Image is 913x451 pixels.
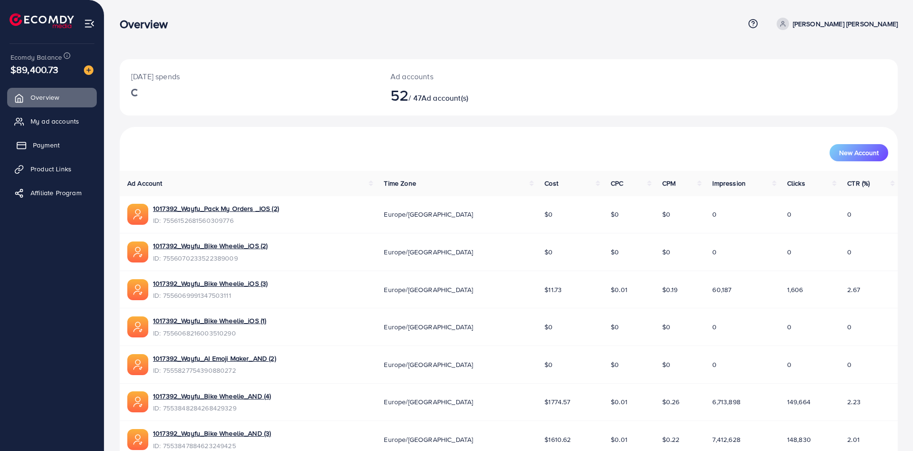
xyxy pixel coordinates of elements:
p: [DATE] spends [131,71,368,82]
span: 2.67 [847,285,860,294]
img: menu [84,18,95,29]
span: $1774.57 [544,397,570,407]
span: Europe/[GEOGRAPHIC_DATA] [384,210,473,219]
span: CPC [611,178,623,188]
span: 2.23 [847,397,861,407]
a: My ad accounts [7,112,97,131]
span: 0 [787,210,791,219]
span: 1,606 [787,285,803,294]
span: Europe/[GEOGRAPHIC_DATA] [384,397,473,407]
h2: / 47 [390,86,562,104]
span: $0.01 [611,435,627,444]
span: 52 [390,84,409,106]
span: $89,400.73 [10,63,59,76]
span: My ad accounts [31,116,79,126]
span: Europe/[GEOGRAPHIC_DATA] [384,322,473,332]
span: ID: 7556068216003510290 [153,328,266,338]
span: Europe/[GEOGRAPHIC_DATA] [384,360,473,369]
span: Europe/[GEOGRAPHIC_DATA] [384,285,473,294]
span: Ecomdy Balance [10,52,62,62]
span: 0 [847,210,851,219]
span: $0 [662,360,670,369]
span: ID: 7555827754390880272 [153,366,276,375]
span: CTR (%) [847,178,870,188]
span: $0 [662,322,670,332]
span: 0 [712,360,717,369]
span: ID: 7553848284268429329 [153,403,271,413]
span: 7,412,628 [712,435,740,444]
span: Impression [712,178,746,188]
span: $0 [611,210,619,219]
span: $11.73 [544,285,562,294]
span: Overview [31,93,59,102]
h3: Overview [120,17,175,31]
a: 1017392_Wayfu_Bike Wheelie_iOS (2) [153,241,267,251]
span: Europe/[GEOGRAPHIC_DATA] [384,247,473,257]
span: New Account [839,149,879,156]
a: 1017392_Wayfu_Bike Wheelie_iOS (1) [153,316,266,325]
a: Overview [7,88,97,107]
span: Europe/[GEOGRAPHIC_DATA] [384,435,473,444]
a: 1017392_Wayfu_Bike Wheelie_AND (4) [153,391,271,401]
span: $0.22 [662,435,680,444]
span: ID: 7556069991347503111 [153,291,267,300]
span: Ad Account [127,178,163,188]
span: 0 [787,247,791,257]
span: Cost [544,178,558,188]
img: ic-ads-acc.e4c84228.svg [127,241,148,262]
span: Payment [33,140,60,150]
span: Time Zone [384,178,416,188]
p: Ad accounts [390,71,562,82]
span: $0 [544,247,553,257]
a: 1017392_Wayfu_Bike Wheelie_iOS (3) [153,279,267,288]
span: $0 [611,247,619,257]
span: 0 [712,247,717,257]
span: $0 [662,247,670,257]
span: 0 [847,322,851,332]
span: $0.19 [662,285,678,294]
span: 0 [787,360,791,369]
a: Payment [7,136,97,155]
a: Product Links [7,159,97,178]
img: ic-ads-acc.e4c84228.svg [127,279,148,300]
span: ID: 7556152681560309776 [153,216,279,225]
a: Affiliate Program [7,183,97,202]
span: 60,187 [712,285,731,294]
span: 0 [847,360,851,369]
span: 149,664 [787,397,810,407]
span: 0 [712,210,717,219]
a: 1017392_Wayfu_Pack My Orders _IOS (2) [153,204,279,213]
span: 2.01 [847,435,860,444]
span: 0 [847,247,851,257]
span: $0 [662,210,670,219]
span: $0 [544,322,553,332]
span: 0 [712,322,717,332]
span: 0 [787,322,791,332]
span: 148,830 [787,435,811,444]
a: 1017392_Wayfu_Bike Wheelie_AND (3) [153,429,271,438]
p: [PERSON_NAME] [PERSON_NAME] [793,18,898,30]
a: [PERSON_NAME] [PERSON_NAME] [773,18,898,30]
span: ID: 7556070233522389009 [153,253,267,263]
span: $0.26 [662,397,680,407]
img: ic-ads-acc.e4c84228.svg [127,204,148,225]
span: $0.01 [611,285,627,294]
span: $0 [544,210,553,219]
span: Affiliate Program [31,188,82,198]
span: $0 [544,360,553,369]
a: 1017392_Wayfu_AI Emoji Maker_AND (2) [153,354,276,363]
span: $0.01 [611,397,627,407]
span: Ad account(s) [421,93,468,103]
span: $0 [611,360,619,369]
img: ic-ads-acc.e4c84228.svg [127,429,148,450]
span: Clicks [787,178,805,188]
img: ic-ads-acc.e4c84228.svg [127,316,148,337]
button: New Account [830,144,888,161]
span: $0 [611,322,619,332]
span: $1610.62 [544,435,571,444]
span: Product Links [31,164,72,174]
img: logo [10,13,74,28]
span: 6,713,898 [712,397,740,407]
span: ID: 7553847884623249425 [153,441,271,451]
img: ic-ads-acc.e4c84228.svg [127,354,148,375]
